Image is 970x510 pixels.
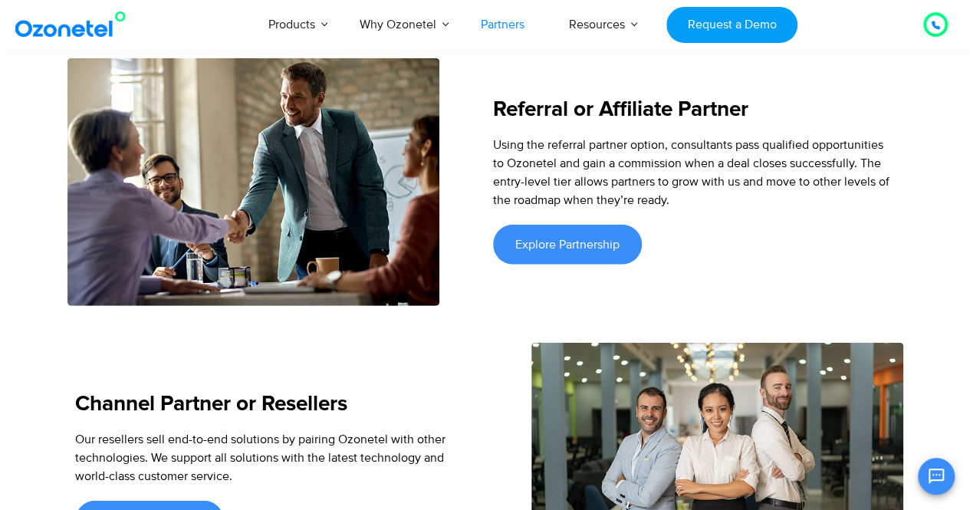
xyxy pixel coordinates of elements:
h5: Referral or Affiliate Partner [493,99,896,120]
a: Explore Partnership [493,225,642,265]
button: Open chat [918,458,955,495]
h5: Channel Partner or Resellers [75,393,478,415]
a: Request a Demo [666,7,797,43]
div: Our resellers sell end-to-end solutions by pairing Ozonetel with other technologies. We support a... [75,430,478,485]
span: Explore Partnership [515,239,620,251]
div: Using the referral partner option, consultants pass qualified opportunities to Ozonetel and gain ... [493,136,896,209]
